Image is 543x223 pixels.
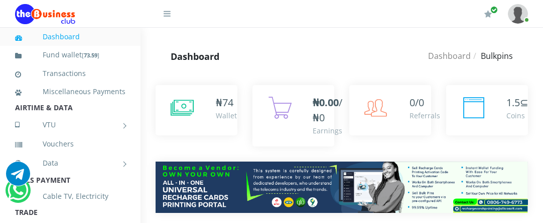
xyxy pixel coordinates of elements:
a: ₦0.00/₦0 Earnings [252,85,334,146]
span: 1.5 [506,96,520,109]
div: Referrals [410,110,440,121]
span: 0/0 [410,96,424,109]
a: Chat for support [8,186,28,202]
div: Wallet [216,110,237,121]
strong: Dashboard [171,50,219,62]
b: ₦0.00 [313,96,339,109]
span: /₦0 [313,96,342,124]
img: Logo [15,4,75,24]
a: Cable TV, Electricity [15,185,125,208]
div: ⊆ [506,95,528,110]
span: Renew/Upgrade Subscription [490,6,498,14]
a: Data [15,151,125,176]
img: User [508,4,528,24]
a: Fund wallet[73.59] [15,43,125,67]
a: Dashboard [15,25,125,48]
i: Renew/Upgrade Subscription [484,10,492,18]
a: Vouchers [15,132,125,156]
a: Dashboard [428,50,471,61]
li: Bulkpins [471,50,513,62]
a: VTU [15,112,125,137]
b: 73.59 [84,51,97,59]
img: multitenant_rcp.png [156,162,528,213]
div: Coins [506,110,528,121]
a: Transactions [15,62,125,85]
span: 74 [222,96,233,109]
div: ₦ [216,95,237,110]
a: Miscellaneous Payments [15,80,125,103]
a: 0/0 Referrals [349,85,431,135]
a: Chat for support [6,169,30,186]
small: [ ] [82,51,99,59]
a: ₦74 Wallet [156,85,237,135]
div: Earnings [313,125,342,136]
